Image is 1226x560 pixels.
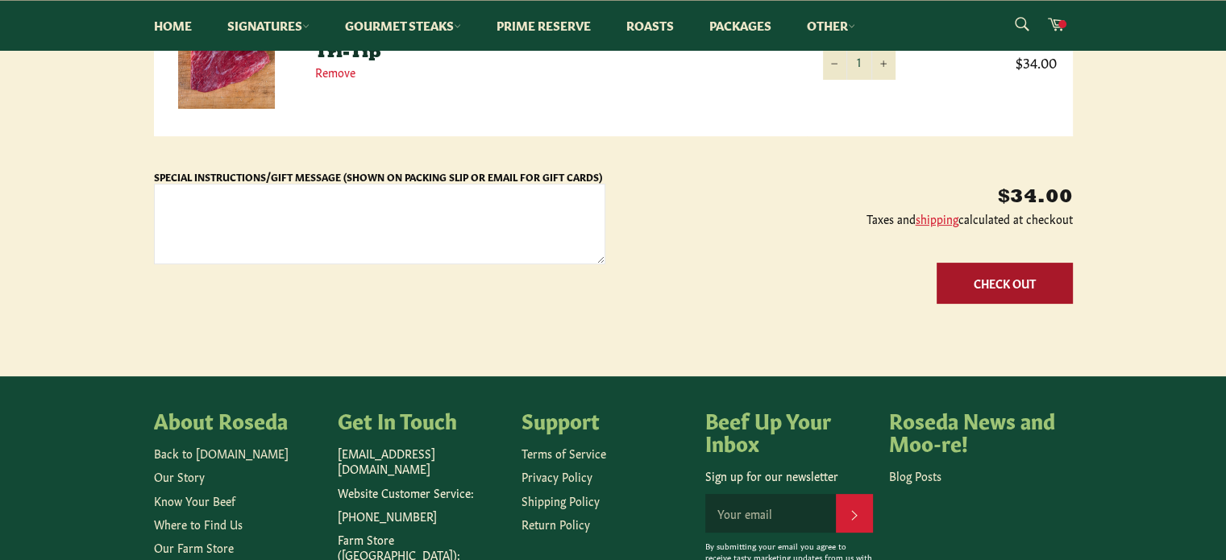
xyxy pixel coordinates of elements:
[154,445,289,461] a: Back to [DOMAIN_NAME]
[338,508,505,524] p: [PHONE_NUMBER]
[937,263,1073,304] button: Check Out
[338,485,505,500] p: Website Customer Service:
[211,1,326,50] a: Signatures
[138,1,208,50] a: Home
[338,409,505,431] h4: Get In Touch
[610,1,690,50] a: Roasts
[693,1,788,50] a: Packages
[791,1,871,50] a: Other
[154,516,243,532] a: Where to Find Us
[705,468,873,483] p: Sign up for our newsletter
[178,12,275,109] img: Tri-Tip
[154,409,322,431] h4: About Roseda
[522,516,590,532] a: Return Policy
[480,1,607,50] a: Prime Reserve
[871,44,896,80] button: Increase item quantity by one
[522,492,600,508] a: Shipping Policy
[705,409,873,453] h4: Beef Up Your Inbox
[154,492,235,508] a: Know Your Beef
[154,539,234,555] a: Our Farm Store
[889,409,1057,453] h4: Roseda News and Moo-re!
[928,52,1057,71] span: $34.00
[154,468,205,484] a: Our Story
[338,446,505,477] p: [EMAIL_ADDRESS][DOMAIN_NAME]
[522,445,606,461] a: Terms of Service
[621,185,1073,211] p: $34.00
[621,211,1073,226] p: Taxes and calculated at checkout
[522,468,592,484] a: Privacy Policy
[329,1,477,50] a: Gourmet Steaks
[522,409,689,431] h4: Support
[315,45,381,61] a: Tri-Tip
[315,64,355,80] a: Remove
[889,467,941,483] a: Blog Posts
[916,210,958,226] a: shipping
[823,44,847,80] button: Reduce item quantity by one
[154,170,602,183] label: Special Instructions/Gift Message (Shown on Packing Slip or Email for Gift Cards)
[705,494,836,533] input: Your email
